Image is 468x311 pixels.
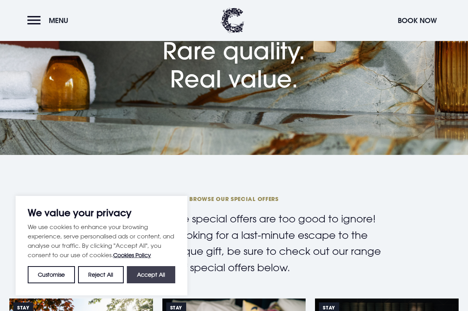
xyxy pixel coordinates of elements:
button: Accept All [127,266,175,283]
div: We value your privacy [16,196,187,295]
p: Clandeboye Lodge special offers are too good to ignore! Whether you're looking for a last-minute ... [86,211,382,275]
button: Reject All [78,266,123,283]
span: Menu [49,16,68,25]
button: Book Now [394,12,441,29]
button: Customise [28,266,75,283]
p: We value your privacy [28,208,175,217]
a: Cookies Policy [113,252,151,258]
span: BROWSE OUR SPECIAL OFFERS [48,195,420,203]
img: Clandeboye Lodge [221,8,244,33]
button: Menu [27,12,72,29]
p: We use cookies to enhance your browsing experience, serve personalised ads or content, and analys... [28,222,175,260]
